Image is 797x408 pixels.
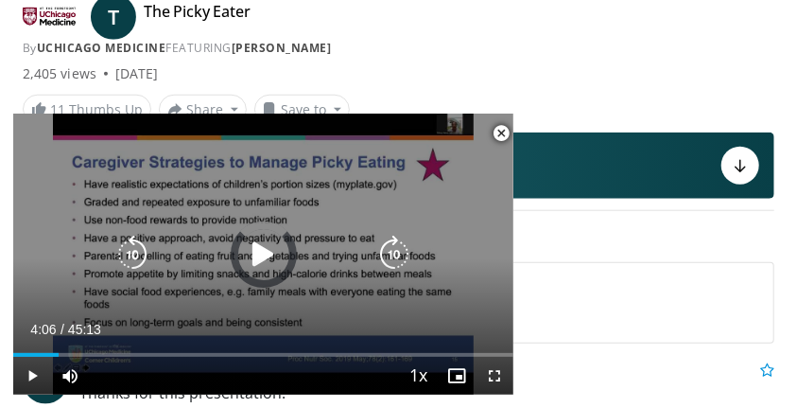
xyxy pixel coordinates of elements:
[13,114,513,395] video-js: Video Player
[482,114,520,153] button: Close
[232,40,332,56] a: [PERSON_NAME]
[13,353,513,357] div: Progress Bar
[23,64,96,83] span: 2,405 views
[115,64,158,83] div: [DATE]
[23,40,774,57] div: By FEATURING
[159,95,247,125] button: Share
[50,100,65,118] span: 11
[13,357,51,395] button: Play
[23,95,151,124] a: 11 Thumbs Up
[23,2,76,32] img: UChicago Medicine
[61,322,64,337] span: /
[400,357,438,395] button: Playback Rate
[476,357,513,395] button: Fullscreen
[254,95,351,125] button: Save to
[37,40,166,56] a: UChicago Medicine
[51,357,89,395] button: Mute
[68,322,101,337] span: 45:13
[30,322,56,337] span: 4:06
[144,2,251,32] h4: The Picky Eater
[438,357,476,395] button: Enable picture-in-picture mode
